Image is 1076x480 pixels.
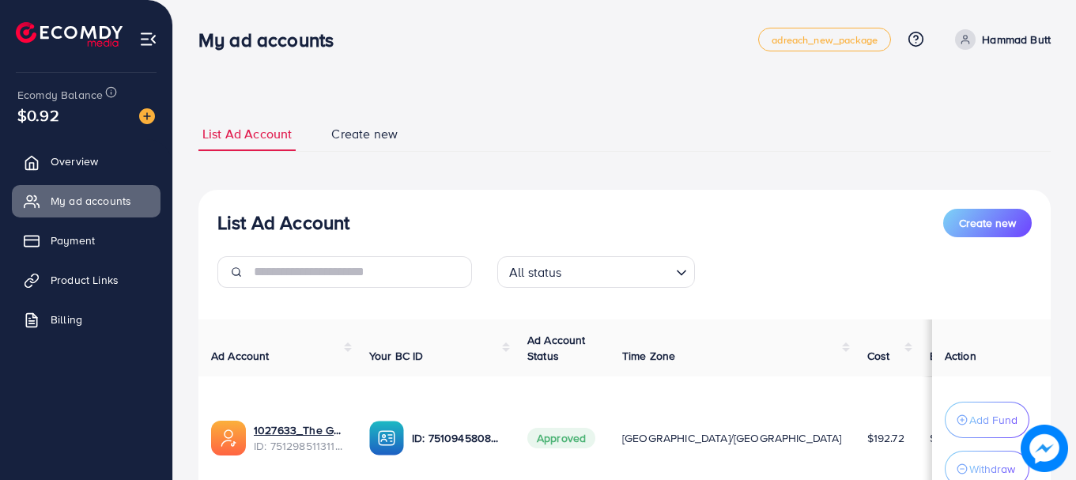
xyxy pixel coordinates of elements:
[622,430,842,446] span: [GEOGRAPHIC_DATA]/[GEOGRAPHIC_DATA]
[867,348,890,364] span: Cost
[17,87,103,103] span: Ecomdy Balance
[12,304,160,335] a: Billing
[12,225,160,256] a: Payment
[254,422,344,438] a: 1027633_The Glaciours | V2_1749253181585
[527,428,595,448] span: Approved
[622,348,675,364] span: Time Zone
[12,264,160,296] a: Product Links
[945,348,976,364] span: Action
[12,146,160,177] a: Overview
[949,29,1051,50] a: Hammad Butt
[867,430,904,446] span: $192.72
[497,256,695,288] div: Search for option
[254,422,344,455] div: <span class='underline'>1027633_The Glaciours | V2_1749253181585</span></br>7512985113115213840
[369,348,424,364] span: Your BC ID
[945,402,1029,438] button: Add Fund
[254,438,344,454] span: ID: 7512985113115213840
[331,125,398,143] span: Create new
[51,272,119,288] span: Product Links
[211,421,246,455] img: ic-ads-acc.e4c84228.svg
[51,193,131,209] span: My ad accounts
[16,22,123,47] img: logo
[51,153,98,169] span: Overview
[758,28,891,51] a: adreach_new_package
[943,209,1032,237] button: Create new
[198,28,346,51] h3: My ad accounts
[1021,425,1068,472] img: image
[51,312,82,327] span: Billing
[17,104,59,127] span: $0.92
[369,421,404,455] img: ic-ba-acc.ded83a64.svg
[969,410,1017,429] p: Add Fund
[527,332,586,364] span: Ad Account Status
[12,185,160,217] a: My ad accounts
[139,108,155,124] img: image
[969,459,1015,478] p: Withdraw
[139,30,157,48] img: menu
[982,30,1051,49] p: Hammad Butt
[202,125,292,143] span: List Ad Account
[772,35,878,45] span: adreach_new_package
[412,429,502,448] p: ID: 7510945808494362641
[217,211,349,234] h3: List Ad Account
[567,258,670,284] input: Search for option
[506,261,565,284] span: All status
[211,348,270,364] span: Ad Account
[959,215,1016,231] span: Create new
[51,232,95,248] span: Payment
